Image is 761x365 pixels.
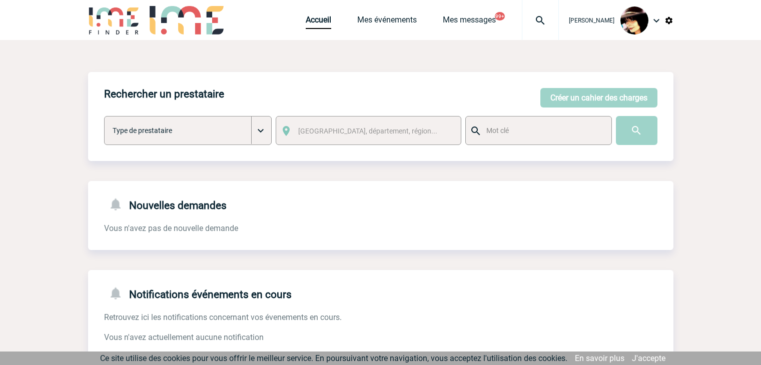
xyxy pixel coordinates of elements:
span: [PERSON_NAME] [569,17,614,24]
img: IME-Finder [88,6,140,34]
span: Ce site utilise des cookies pour vous offrir le meilleur service. En poursuivant votre navigation... [100,353,567,363]
img: notifications-24-px-g.png [108,197,129,211]
span: Vous n'avez pas de nouvelle demande [104,223,238,233]
span: Vous n'avez actuellement aucune notification [104,332,264,342]
a: Accueil [306,15,331,29]
h4: Rechercher un prestataire [104,88,224,100]
a: Mes messages [443,15,496,29]
button: 99+ [495,12,505,20]
h4: Nouvelles demandes [104,197,227,211]
input: Mot clé [484,124,602,137]
img: notifications-24-px-g.png [108,286,129,300]
a: En savoir plus [575,353,624,363]
input: Submit [616,116,657,145]
a: J'accepte [632,353,665,363]
h4: Notifications événements en cours [104,286,292,300]
img: 101023-0.jpg [620,6,648,34]
a: Mes événements [357,15,417,29]
span: [GEOGRAPHIC_DATA], département, région... [298,127,437,135]
span: Retrouvez ici les notifications concernant vos évenements en cours. [104,312,342,322]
